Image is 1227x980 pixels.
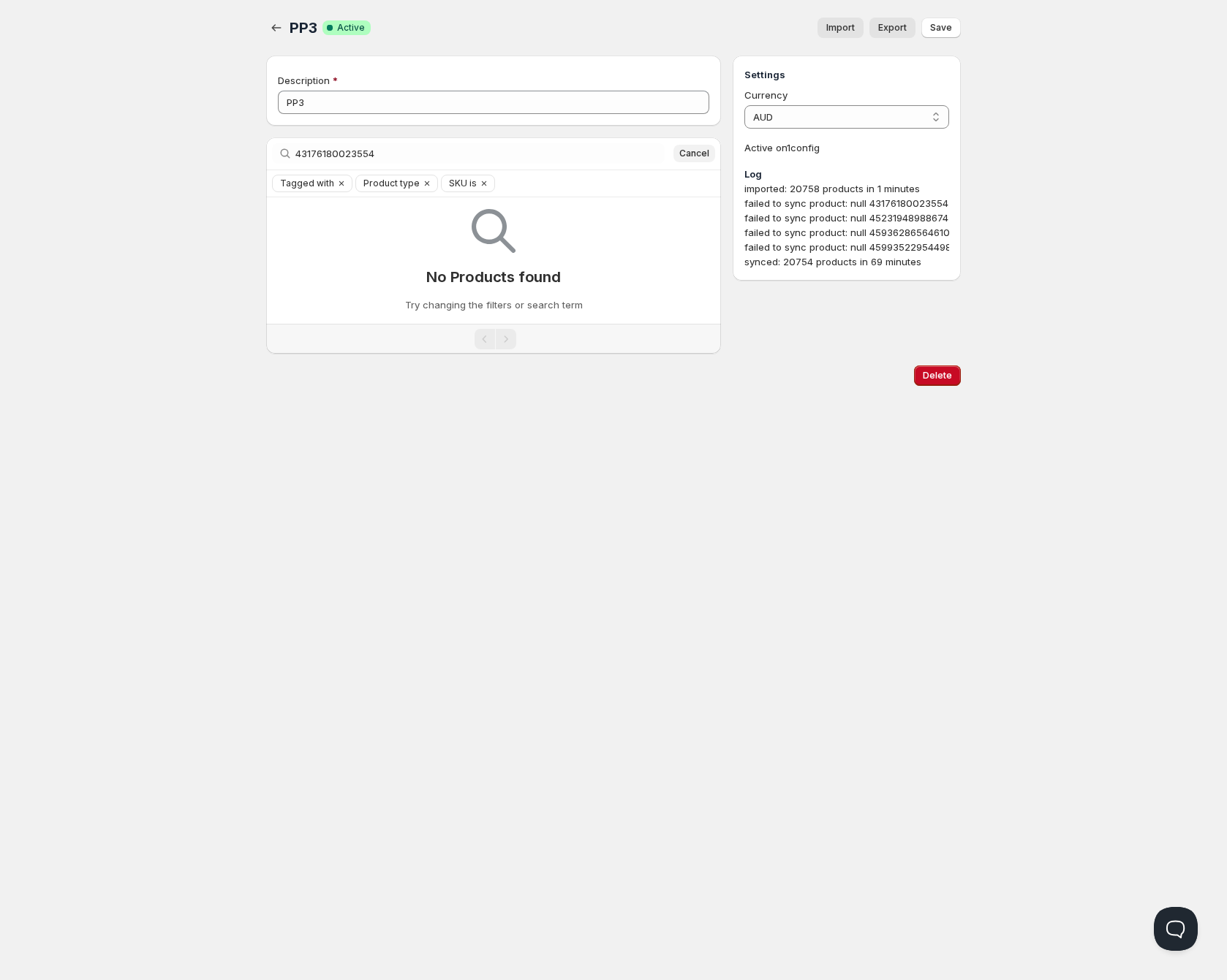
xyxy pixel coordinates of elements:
[290,19,317,37] span: PP3
[878,22,907,34] span: Export
[278,91,709,114] input: Private internal description
[744,67,949,82] h3: Settings
[334,175,349,191] button: Clear
[914,365,961,386] button: Delete
[673,145,715,162] button: Cancel
[930,22,952,34] span: Save
[356,175,420,191] button: Product type
[266,324,721,354] nav: Pagination
[744,167,949,181] h3: Log
[923,370,952,381] span: Delete
[442,175,477,191] button: SKU is
[869,18,915,38] a: Export
[477,175,491,191] button: Clear
[679,148,709,159] span: Cancel
[472,209,516,253] img: Empty search results
[744,89,788,101] span: Currency
[363,178,420,189] span: Product type
[273,175,334,191] button: Tagged with
[744,181,949,269] div: imported: 20758 products in 1 minutes failed to sync product: null 43176180023554 - variant does ...
[280,178,334,189] span: Tagged with
[295,143,665,164] input: Search by title
[818,18,864,38] button: Import
[744,140,949,155] p: Active on 1 config
[420,175,434,191] button: Clear
[426,268,561,286] p: No Products found
[278,75,330,86] span: Description
[337,22,365,34] span: Active
[449,178,477,189] span: SKU is
[921,18,961,38] button: Save
[826,22,855,34] span: Import
[405,297,583,312] p: Try changing the filters or search term
[1154,907,1198,951] iframe: Help Scout Beacon - Open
